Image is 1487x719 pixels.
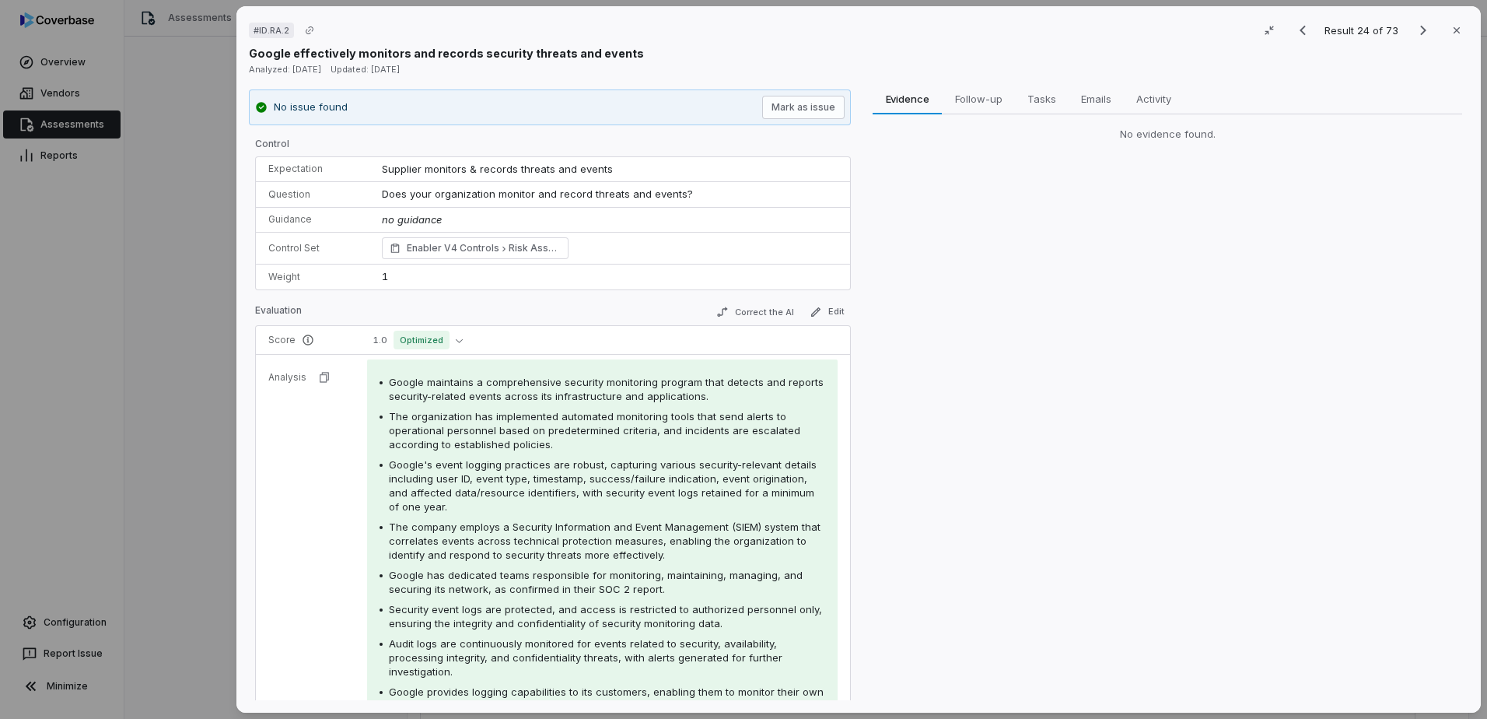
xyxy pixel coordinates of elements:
span: Follow-up [949,89,1009,109]
p: Control [255,138,851,156]
span: Does your organization monitor and record threats and events? [382,188,693,200]
span: Google's event logging practices are robust, capturing various security-relevant details includin... [389,458,817,513]
p: Google effectively monitors and records security threats and events [249,45,644,61]
span: 1 [382,270,388,282]
span: Optimized [394,331,450,349]
p: Weight [268,271,357,283]
span: The company employs a Security Information and Event Management (SIEM) system that correlates eve... [389,521,820,561]
span: Evidence [880,89,936,109]
button: Mark as issue [762,96,845,119]
p: No issue found [274,100,348,115]
span: no guidance [382,213,442,226]
span: Security event logs are protected, and access is restricted to authorized personnel only, ensurin... [389,603,822,630]
button: Previous result [1287,21,1318,40]
span: # ID.RA.2 [254,24,289,37]
span: Google has dedicated teams responsible for monitoring, maintaining, managing, and securing its ne... [389,569,803,595]
span: Activity [1130,89,1177,109]
span: Supplier monitors & records threats and events [382,163,613,175]
span: Google maintains a comprehensive security monitoring program that detects and reports security-re... [389,376,824,402]
button: Edit [803,303,851,321]
button: Correct the AI [710,303,800,321]
span: Tasks [1021,89,1062,109]
p: Result 24 of 73 [1324,22,1401,39]
p: Question [268,188,357,201]
button: 1.0Optimized [367,331,469,349]
button: Copy link [296,16,324,44]
span: Enabler V4 Controls Risk Assessment [407,240,561,256]
span: Analyzed: [DATE] [249,64,321,75]
p: Score [268,334,342,346]
span: The organization has implemented automated monitoring tools that send alerts to operational perso... [389,410,800,451]
span: Emails [1075,89,1118,109]
span: Audit logs are continuously monitored for events related to security, availability, processing in... [389,637,782,678]
span: Updated: [DATE] [331,64,400,75]
div: No evidence found. [873,127,1462,142]
p: Expectation [268,163,357,175]
p: Analysis [268,371,306,384]
p: Guidance [268,213,357,226]
button: Next result [1408,21,1439,40]
p: Control Set [268,242,357,254]
p: Evaluation [255,304,302,323]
